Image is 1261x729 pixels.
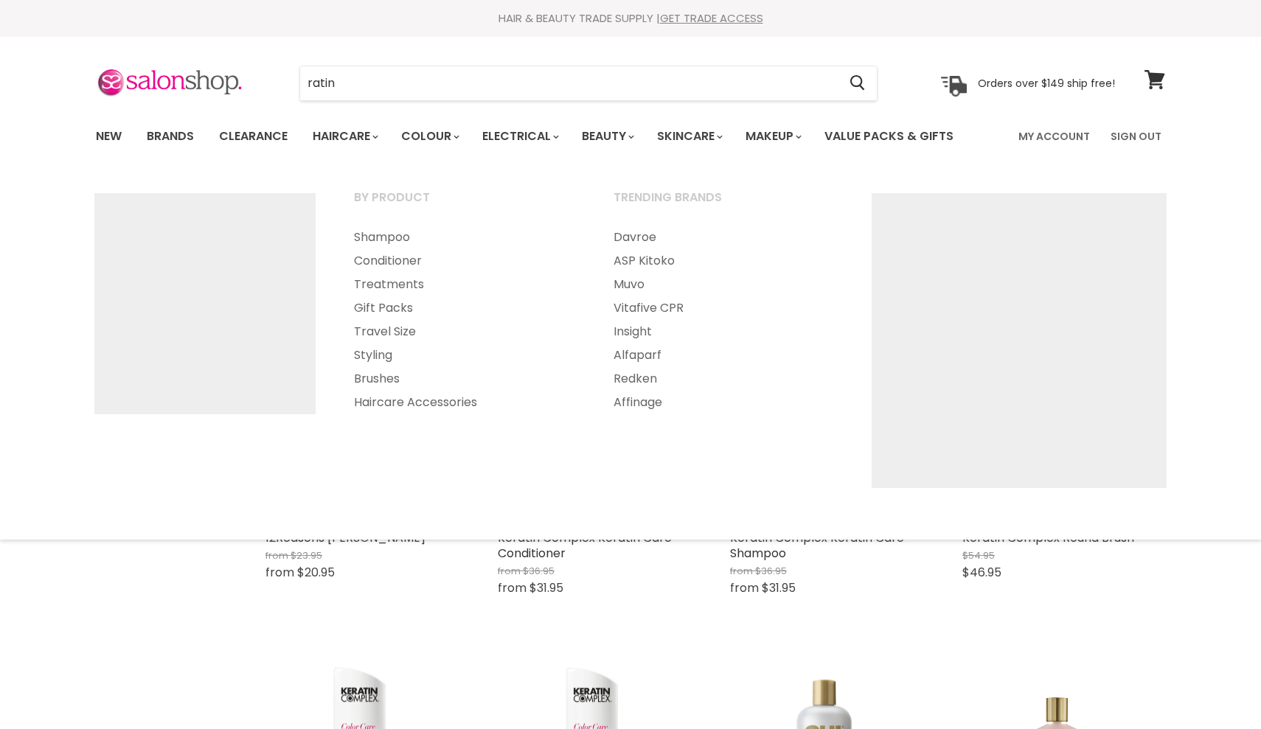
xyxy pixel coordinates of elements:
[755,564,787,578] span: $36.95
[302,121,387,152] a: Haircare
[813,121,965,152] a: Value Packs & Gifts
[336,343,592,367] a: Styling
[730,579,759,596] span: from
[498,529,672,562] a: Keratin Complex Keratin Care Conditioner
[85,115,987,158] ul: Main menu
[838,66,877,100] button: Search
[595,226,852,249] a: Davroe
[77,115,1184,158] nav: Main
[595,186,852,223] a: Trending Brands
[595,296,852,320] a: Vitafive CPR
[336,320,592,343] a: Travel Size
[762,579,796,596] span: $31.95
[300,66,838,100] input: Search
[660,10,763,26] a: GET TRADE ACCESS
[85,121,133,152] a: New
[336,367,592,391] a: Brushes
[336,186,592,223] a: By Product
[336,273,592,296] a: Treatments
[297,564,335,581] span: $20.95
[523,564,555,578] span: $36.95
[336,226,592,249] a: Shampoo
[77,11,1184,26] div: HAIR & BEAUTY TRADE SUPPLY |
[265,564,294,581] span: from
[730,564,753,578] span: from
[471,121,568,152] a: Electrical
[265,548,288,562] span: from
[390,121,468,152] a: Colour
[529,579,563,596] span: $31.95
[595,249,852,273] a: ASP Kitoko
[595,226,852,414] ul: Main menu
[1102,121,1170,152] a: Sign Out
[734,121,810,152] a: Makeup
[978,76,1115,89] p: Orders over $149 ship free!
[498,579,527,596] span: from
[1010,121,1099,152] a: My Account
[498,564,521,578] span: from
[336,226,592,414] ul: Main menu
[336,249,592,273] a: Conditioner
[291,548,322,562] span: $23.95
[595,391,852,414] a: Affinage
[336,391,592,414] a: Haircare Accessories
[962,564,1001,581] span: $46.95
[962,548,995,562] span: $54.95
[595,320,852,343] a: Insight
[336,296,592,320] a: Gift Packs
[646,121,732,152] a: Skincare
[595,367,852,391] a: Redken
[571,121,643,152] a: Beauty
[595,343,852,367] a: Alfaparf
[299,66,878,101] form: Product
[136,121,205,152] a: Brands
[730,529,904,562] a: Keratin Complex Keratin Care Shampoo
[595,273,852,296] a: Muvo
[208,121,299,152] a: Clearance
